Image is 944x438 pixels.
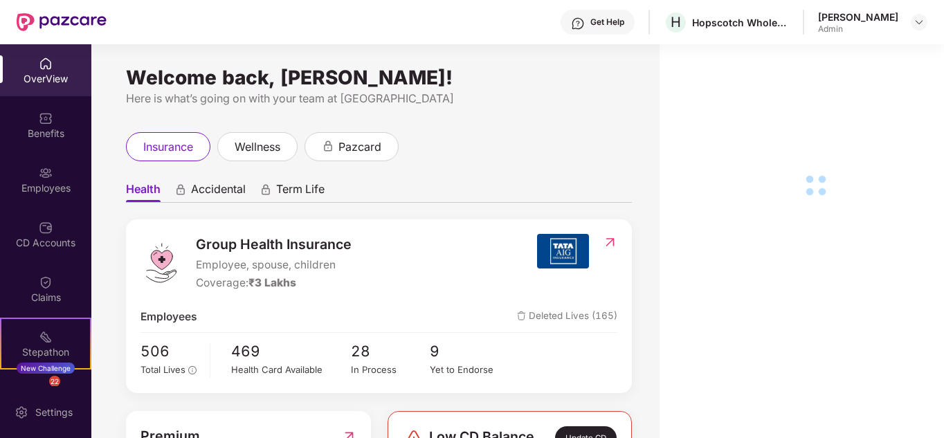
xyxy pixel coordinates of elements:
[143,138,193,156] span: insurance
[692,16,789,29] div: Hopscotch Wholesale Trading Private Limited
[17,363,75,374] div: New Challenge
[351,340,430,363] span: 28
[49,376,60,387] div: 22
[196,275,352,291] div: Coverage:
[196,257,352,273] span: Employee, spouse, children
[276,182,325,202] span: Term Life
[140,340,200,363] span: 506
[235,138,280,156] span: wellness
[322,140,334,152] div: animation
[39,385,53,399] img: svg+xml;base64,PHN2ZyBpZD0iRW5kb3JzZW1lbnRzIiB4bWxucz0iaHR0cDovL3d3dy53My5vcmcvMjAwMC9zdmciIHdpZH...
[430,363,509,377] div: Yet to Endorse
[126,182,161,202] span: Health
[1,345,90,359] div: Stepathon
[537,234,589,268] img: insurerIcon
[191,182,246,202] span: Accidental
[39,330,53,344] img: svg+xml;base64,PHN2ZyB4bWxucz0iaHR0cDovL3d3dy53My5vcmcvMjAwMC9zdmciIHdpZHRoPSIyMSIgaGVpZ2h0PSIyMC...
[517,309,617,325] span: Deleted Lives (165)
[351,363,430,377] div: In Process
[914,17,925,28] img: svg+xml;base64,PHN2ZyBpZD0iRHJvcGRvd24tMzJ4MzIiIHhtbG5zPSJodHRwOi8vd3d3LnczLm9yZy8yMDAwL3N2ZyIgd2...
[338,138,381,156] span: pazcard
[39,275,53,289] img: svg+xml;base64,PHN2ZyBpZD0iQ2xhaW0iIHhtbG5zPSJodHRwOi8vd3d3LnczLm9yZy8yMDAwL3N2ZyIgd2lkdGg9IjIwIi...
[140,309,197,325] span: Employees
[818,24,898,35] div: Admin
[671,14,681,30] span: H
[39,166,53,180] img: svg+xml;base64,PHN2ZyBpZD0iRW1wbG95ZWVzIiB4bWxucz0iaHR0cDovL3d3dy53My5vcmcvMjAwMC9zdmciIHdpZHRoPS...
[174,183,187,196] div: animation
[17,13,107,31] img: New Pazcare Logo
[39,111,53,125] img: svg+xml;base64,PHN2ZyBpZD0iQmVuZWZpdHMiIHhtbG5zPSJodHRwOi8vd3d3LnczLm9yZy8yMDAwL3N2ZyIgd2lkdGg9Ij...
[188,366,197,374] span: info-circle
[39,221,53,235] img: svg+xml;base64,PHN2ZyBpZD0iQ0RfQWNjb3VudHMiIGRhdGEtbmFtZT0iQ0QgQWNjb3VudHMiIHhtbG5zPSJodHRwOi8vd3...
[517,311,526,320] img: deleteIcon
[15,405,28,419] img: svg+xml;base64,PHN2ZyBpZD0iU2V0dGluZy0yMHgyMCIgeG1sbnM9Imh0dHA6Ly93d3cudzMub3JnLzIwMDAvc3ZnIiB3aW...
[140,364,185,375] span: Total Lives
[126,72,632,83] div: Welcome back, [PERSON_NAME]!
[231,363,350,377] div: Health Card Available
[603,235,617,249] img: RedirectIcon
[248,276,296,289] span: ₹3 Lakhs
[31,405,77,419] div: Settings
[39,57,53,71] img: svg+xml;base64,PHN2ZyBpZD0iSG9tZSIgeG1sbnM9Imh0dHA6Ly93d3cudzMub3JnLzIwMDAvc3ZnIiB3aWR0aD0iMjAiIG...
[126,90,632,107] div: Here is what’s going on with your team at [GEOGRAPHIC_DATA]
[260,183,272,196] div: animation
[590,17,624,28] div: Get Help
[140,242,182,284] img: logo
[196,234,352,255] span: Group Health Insurance
[571,17,585,30] img: svg+xml;base64,PHN2ZyBpZD0iSGVscC0zMngzMiIgeG1sbnM9Imh0dHA6Ly93d3cudzMub3JnLzIwMDAvc3ZnIiB3aWR0aD...
[231,340,350,363] span: 469
[818,10,898,24] div: [PERSON_NAME]
[430,340,509,363] span: 9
